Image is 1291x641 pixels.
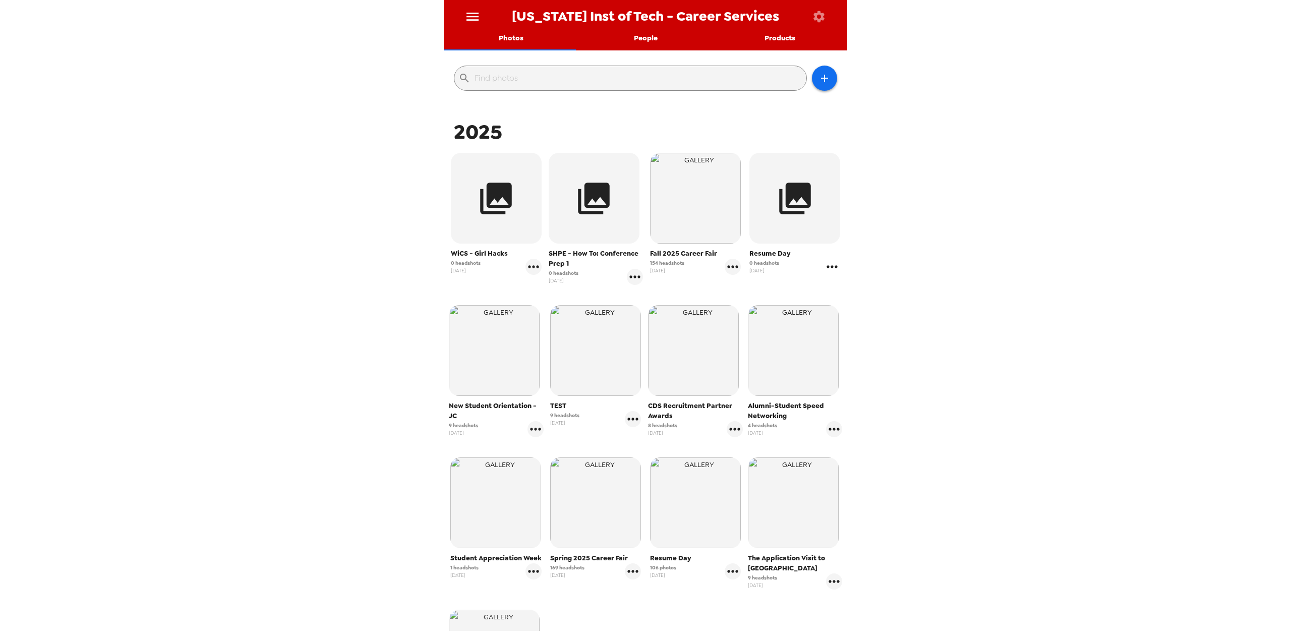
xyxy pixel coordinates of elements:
img: gallery [450,457,541,548]
button: Products [713,26,847,50]
button: gallery menu [725,259,741,275]
span: [DATE] [748,581,777,589]
span: [DATE] [550,419,579,427]
span: Student Appreciation Week [450,553,542,563]
span: The Application Visit to [GEOGRAPHIC_DATA] [748,553,843,573]
button: gallery menu [826,421,842,437]
span: [DATE] [550,571,584,579]
button: gallery menu [625,563,641,579]
span: 0 headshots [451,259,481,267]
span: Resume Day [650,553,741,563]
span: Resume Day [749,249,840,259]
span: Fall 2025 Career Fair [650,249,741,259]
img: gallery [748,457,839,548]
span: 8 headshots [648,422,677,429]
span: [DATE] [648,429,677,437]
span: 4 headshots [748,422,777,429]
span: 9 headshots [550,412,579,419]
button: gallery menu [627,269,643,285]
button: gallery menu [826,573,842,590]
span: 154 headshots [650,259,684,267]
span: 9 headshots [748,574,777,581]
img: gallery [550,457,641,548]
span: SHPE - How To: Conference Prep 1 [549,249,643,269]
button: gallery menu [525,563,542,579]
span: 9 headshots [449,422,478,429]
span: Alumni-Student Speed Networking [748,401,843,421]
img: gallery [650,457,741,548]
span: [DATE] [650,571,676,579]
span: 1 headshots [450,564,479,571]
button: gallery menu [727,421,743,437]
button: gallery menu [527,421,544,437]
span: 169 headshots [550,564,584,571]
span: 0 headshots [749,259,779,267]
span: [US_STATE] Inst of Tech - Career Services [512,10,779,23]
button: gallery menu [725,563,741,579]
img: gallery [449,305,540,396]
span: New Student Orientation - JC [449,401,544,421]
button: gallery menu [824,259,840,275]
span: [DATE] [749,267,779,274]
span: CDS Recruitment Partner Awards [648,401,743,421]
button: gallery menu [625,411,641,427]
span: [DATE] [450,571,479,579]
span: [DATE] [549,277,578,284]
span: 106 photos [650,564,676,571]
span: 2025 [454,119,502,145]
input: Find photos [475,70,802,86]
span: [DATE] [650,267,684,274]
span: [DATE] [748,429,777,437]
span: [DATE] [449,429,478,437]
img: gallery [648,305,739,396]
span: [DATE] [451,267,481,274]
img: gallery [650,153,741,244]
span: 0 headshots [549,269,578,277]
button: gallery menu [525,259,542,275]
img: gallery [550,305,641,396]
button: Photos [444,26,578,50]
button: People [578,26,713,50]
img: gallery [748,305,839,396]
span: TEST [550,401,641,411]
span: Spring 2025 Career Fair [550,553,641,563]
span: WiCS - Girl Hacks [451,249,542,259]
